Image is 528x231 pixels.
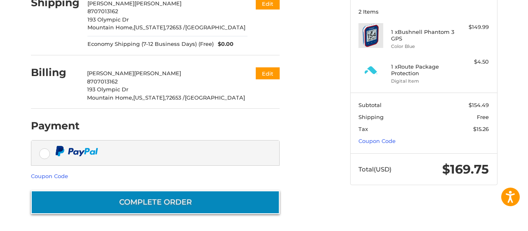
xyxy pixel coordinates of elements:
[456,58,489,66] div: $4.50
[87,8,118,14] span: 8707013162
[31,66,79,79] h2: Billing
[185,94,245,101] span: [GEOGRAPHIC_DATA]
[55,146,98,156] img: PayPal icon
[469,102,489,108] span: $154.49
[87,70,134,76] span: [PERSON_NAME]
[87,16,129,23] span: 193 Olympic Dr
[358,165,391,173] span: Total (USD)
[473,126,489,132] span: $15.26
[87,40,214,48] span: Economy Shipping (7-12 Business Days) (Free)
[358,138,396,144] a: Coupon Code
[391,63,454,77] h4: 1 x Route Package Protection
[358,114,384,120] span: Shipping
[256,67,280,79] button: Edit
[214,40,233,48] span: $0.00
[166,24,185,31] span: 72653 /
[134,70,181,76] span: [PERSON_NAME]
[358,126,368,132] span: Tax
[87,78,118,85] span: 8707013162
[87,24,134,31] span: Mountain Home,
[477,114,489,120] span: Free
[391,78,454,85] li: Digital Item
[87,86,128,93] span: 193 Olympic Dr
[87,94,133,101] span: Mountain Home,
[31,173,68,179] a: Coupon Code
[31,191,280,214] button: Complete order
[185,24,245,31] span: [GEOGRAPHIC_DATA]
[134,24,166,31] span: [US_STATE],
[358,8,489,15] h3: 2 Items
[133,94,166,101] span: [US_STATE],
[391,29,454,42] h4: 1 x Bushnell Phantom 3 GPS
[391,43,454,50] li: Color Blue
[456,23,489,31] div: $149.99
[442,162,489,177] span: $169.75
[358,102,382,108] span: Subtotal
[31,119,80,132] h2: Payment
[166,94,185,101] span: 72653 /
